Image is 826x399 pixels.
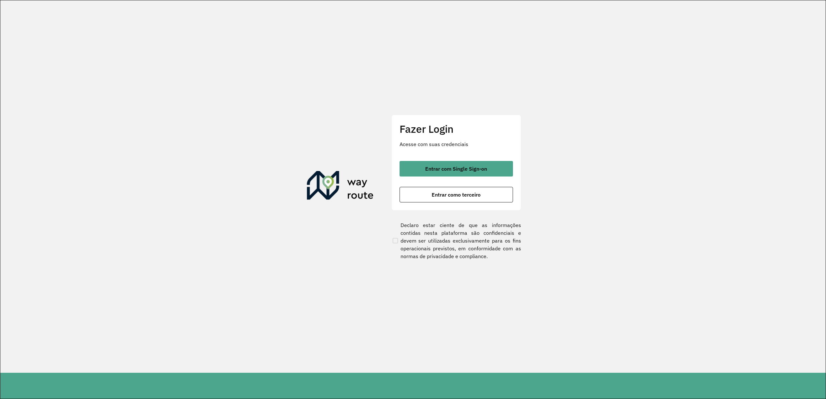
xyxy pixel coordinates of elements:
span: Entrar como terceiro [432,192,481,197]
button: button [400,187,513,202]
img: Roteirizador AmbevTech [307,171,374,202]
span: Entrar com Single Sign-on [425,166,487,171]
label: Declaro estar ciente de que as informações contidas nesta plataforma são confidenciais e devem se... [391,221,521,260]
h2: Fazer Login [400,123,513,135]
button: button [400,161,513,177]
p: Acesse com suas credenciais [400,140,513,148]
